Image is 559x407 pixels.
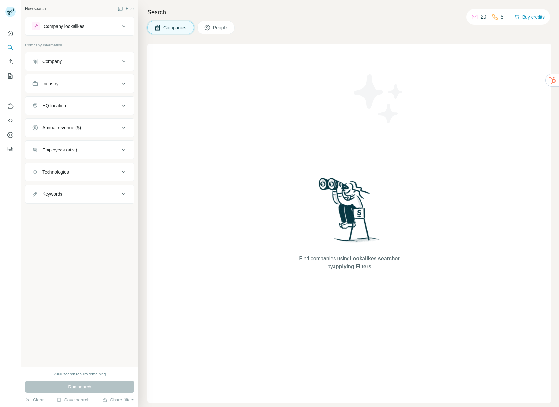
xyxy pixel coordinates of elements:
button: Keywords [25,186,134,202]
button: Share filters [102,397,134,403]
img: Surfe Illustration - Stars [349,70,408,128]
button: HQ location [25,98,134,113]
button: Company lookalikes [25,19,134,34]
button: Use Surfe on LinkedIn [5,100,16,112]
button: Company [25,54,134,69]
div: Annual revenue ($) [42,125,81,131]
button: Hide [113,4,138,14]
button: Industry [25,76,134,91]
span: Find companies using or by [297,255,401,270]
button: Technologies [25,164,134,180]
div: Technologies [42,169,69,175]
div: 2000 search results remaining [54,371,106,377]
div: Industry [42,80,59,87]
button: Annual revenue ($) [25,120,134,136]
button: Save search [56,397,89,403]
div: HQ location [42,102,66,109]
button: Quick start [5,27,16,39]
p: 5 [501,13,504,21]
span: Companies [163,24,187,31]
p: Company information [25,42,134,48]
button: Use Surfe API [5,115,16,126]
img: Surfe Illustration - Woman searching with binoculars [316,176,383,249]
div: Keywords [42,191,62,197]
div: Company lookalikes [44,23,84,30]
div: Company [42,58,62,65]
div: Employees (size) [42,147,77,153]
button: Buy credits [514,12,545,21]
span: People [213,24,228,31]
button: Enrich CSV [5,56,16,68]
button: Dashboard [5,129,16,141]
p: 20 [481,13,486,21]
button: My lists [5,70,16,82]
button: Search [5,42,16,53]
h4: Search [147,8,551,17]
span: Lookalikes search [350,256,395,261]
span: applying Filters [333,264,371,269]
div: New search [25,6,46,12]
button: Clear [25,397,44,403]
button: Feedback [5,143,16,155]
button: Employees (size) [25,142,134,158]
